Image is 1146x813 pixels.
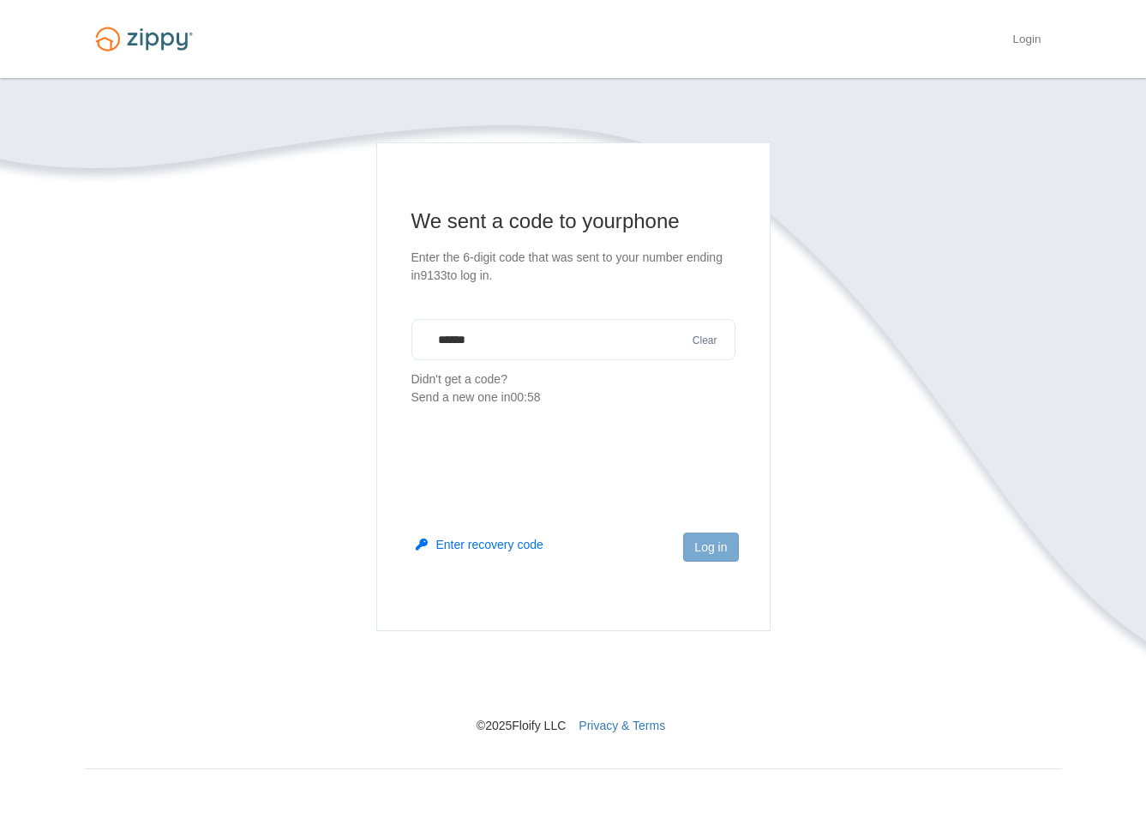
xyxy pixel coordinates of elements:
[85,631,1062,734] nav: © 2025 Floify LLC
[85,19,203,59] img: Logo
[1012,33,1041,50] a: Login
[416,536,543,553] button: Enter recovery code
[411,208,735,235] h1: We sent a code to your phone
[683,533,738,562] button: Log in
[411,370,735,406] p: Didn't get a code?
[411,249,735,285] p: Enter the 6-digit code that was sent to your number ending in 9133 to log in.
[579,719,665,732] a: Privacy & Terms
[411,388,735,406] div: Send a new one in 00:58
[687,333,723,349] button: Clear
